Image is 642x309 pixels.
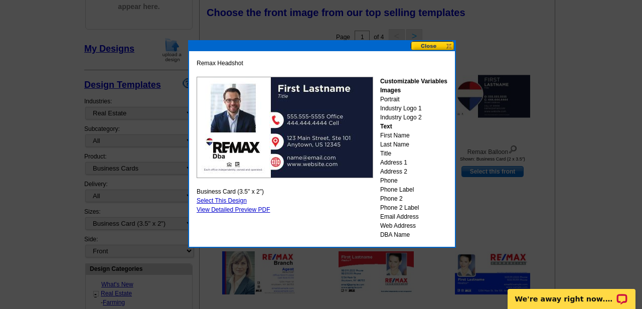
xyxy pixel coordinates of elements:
img: REMAXBCF_Remax_Headshot_ALL.jpg [197,77,373,178]
strong: Customizable Variables [380,78,447,85]
a: View Detailed Preview PDF [197,206,270,213]
strong: Text [380,123,392,130]
a: Select This Design [197,197,247,204]
div: Portrait Industry Logo 1 Industry Logo 2 First Name Last Name Title Address 1 Address 2 Phone Pho... [380,77,447,239]
span: Remax Headshot [197,59,243,68]
strong: Images [380,87,401,94]
span: Business Card (3.5" x 2") [197,187,264,196]
iframe: LiveChat chat widget [501,277,642,309]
